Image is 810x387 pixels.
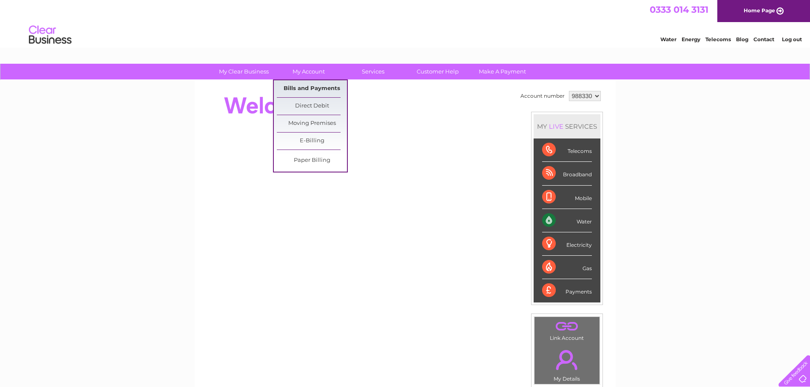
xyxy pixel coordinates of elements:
[547,122,565,130] div: LIVE
[542,232,592,256] div: Electricity
[277,152,347,169] a: Paper Billing
[467,64,537,79] a: Make A Payment
[518,89,567,103] td: Account number
[705,36,731,42] a: Telecoms
[782,36,802,42] a: Log out
[753,36,774,42] a: Contact
[209,64,279,79] a: My Clear Business
[277,98,347,115] a: Direct Debit
[338,64,408,79] a: Services
[273,64,344,79] a: My Account
[537,345,597,375] a: .
[542,279,592,302] div: Payments
[534,114,600,138] div: MY SERVICES
[534,343,600,384] td: My Details
[650,4,708,15] a: 0333 014 3131
[542,209,592,232] div: Water
[403,64,473,79] a: Customer Help
[542,162,592,185] div: Broadband
[542,256,592,279] div: Gas
[277,133,347,150] a: E-Billing
[542,138,592,162] div: Telecoms
[28,22,72,48] img: logo.png
[205,5,606,41] div: Clear Business is a trading name of Verastar Limited (registered in [GEOGRAPHIC_DATA] No. 3667643...
[537,319,597,334] a: .
[277,80,347,97] a: Bills and Payments
[660,36,676,42] a: Water
[534,316,600,343] td: Link Account
[542,186,592,209] div: Mobile
[736,36,748,42] a: Blog
[682,36,700,42] a: Energy
[277,115,347,132] a: Moving Premises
